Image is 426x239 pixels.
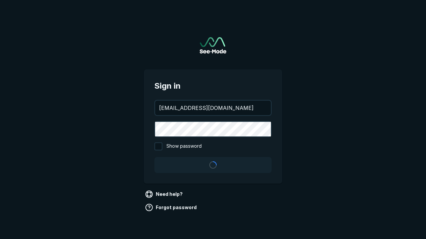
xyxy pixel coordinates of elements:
img: See-Mode Logo [200,37,226,53]
a: Need help? [144,189,185,199]
a: Go to sign in [200,37,226,53]
a: Forgot password [144,202,199,213]
input: your@email.com [155,101,271,115]
span: Show password [166,142,202,150]
span: Sign in [154,80,272,92]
